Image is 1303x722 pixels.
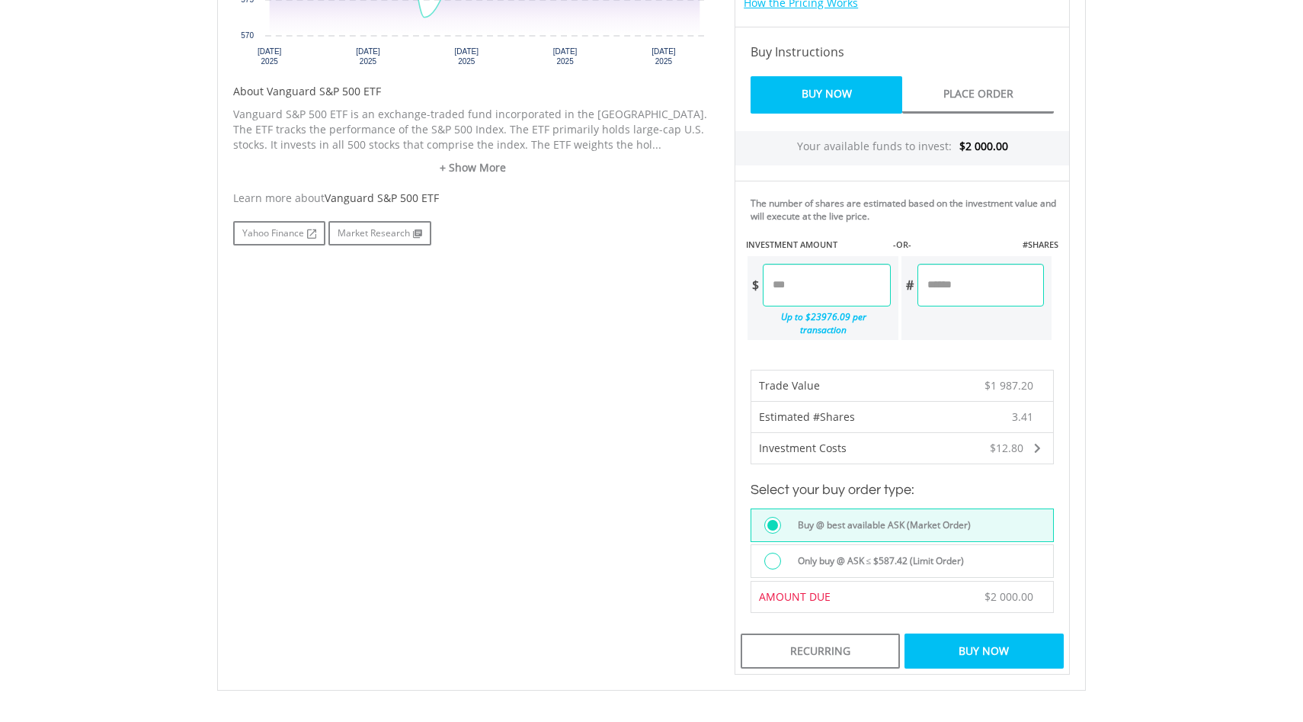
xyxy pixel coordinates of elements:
label: #SHARES [1023,239,1058,251]
label: Only buy @ ASK ≤ $587.42 (Limit Order) [789,553,965,570]
p: Vanguard S&P 500 ETF is an exchange-traded fund incorporated in the [GEOGRAPHIC_DATA]. The ETF tr... [233,107,712,152]
label: Buy @ best available ASK (Market Order) [789,517,971,534]
span: Estimated #Shares [759,409,855,424]
div: Recurring [741,634,900,669]
a: Buy Now [751,76,902,114]
text: 570 [241,31,254,40]
span: 3.41 [1012,409,1033,425]
a: Yahoo Finance [233,221,325,245]
div: The number of shares are estimated based on the investment value and will execute at the live price. [751,197,1063,223]
text: [DATE] 2025 [651,47,676,66]
div: $ [748,264,763,306]
div: Learn more about [233,191,712,206]
h3: Select your buy order type: [751,480,1054,501]
span: AMOUNT DUE [759,589,831,604]
div: # [901,264,917,306]
h5: About Vanguard S&P 500 ETF [233,84,712,99]
div: Up to $23976.09 per transaction [748,306,891,340]
div: Your available funds to invest: [735,131,1069,165]
label: -OR- [893,239,911,251]
text: [DATE] 2025 [258,47,282,66]
span: $2 000.00 [959,139,1008,153]
span: $12.80 [990,441,1023,455]
a: Market Research [328,221,431,245]
label: INVESTMENT AMOUNT [746,239,837,251]
div: Buy Now [904,634,1064,669]
text: [DATE] 2025 [356,47,380,66]
span: $2 000.00 [984,589,1033,604]
span: Investment Costs [759,441,847,455]
span: Trade Value [759,378,820,393]
h4: Buy Instructions [751,43,1054,61]
a: Place Order [902,76,1054,114]
span: Vanguard S&P 500 ETF [325,191,439,205]
text: [DATE] 2025 [553,47,578,66]
a: + Show More [233,160,712,175]
text: [DATE] 2025 [455,47,479,66]
span: $1 987.20 [984,378,1033,393]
